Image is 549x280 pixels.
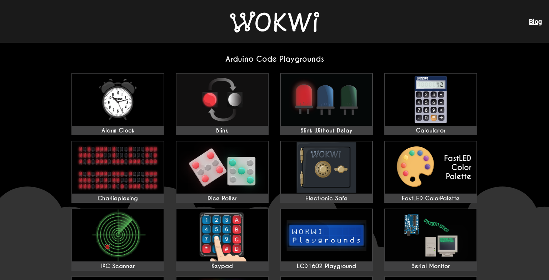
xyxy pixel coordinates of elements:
div: Blink Without Delay [281,127,372,134]
a: FastLED ColorPalette [384,141,477,203]
a: Charlieplexing [71,141,164,203]
a: Blog [529,18,542,25]
div: Alarm Clock [72,127,164,134]
div: Serial Monitor [385,263,476,270]
a: Blink Without Delay [280,73,373,135]
img: Dice Roller [176,141,268,194]
img: Wokwi [230,11,319,32]
img: Electronic Safe [281,141,372,194]
div: LCD1602 Playground [281,263,372,270]
div: Charlieplexing [72,195,164,202]
img: Charlieplexing [72,141,164,194]
div: Calculator [385,127,476,134]
img: I²C Scanner [72,209,164,261]
div: Keypad [176,263,268,270]
img: Blink [176,74,268,126]
a: Alarm Clock [71,73,164,135]
div: Electronic Safe [281,195,372,202]
a: I²C Scanner [71,209,164,271]
img: Keypad [176,209,268,261]
img: Calculator [385,74,476,126]
div: I²C Scanner [72,263,164,270]
div: Blink [176,127,268,134]
h2: Arduino Code Playgrounds [66,54,484,64]
a: Electronic Safe [280,141,373,203]
a: Blink [176,73,269,135]
img: FastLED ColorPalette [385,141,476,194]
a: Keypad [176,209,269,271]
a: LCD1602 Playground [280,209,373,271]
a: Calculator [384,73,477,135]
img: Alarm Clock [72,74,164,126]
div: FastLED ColorPalette [385,195,476,202]
img: LCD1602 Playground [281,209,372,261]
a: Dice Roller [176,141,269,203]
img: Serial Monitor [385,209,476,261]
img: Blink Without Delay [281,74,372,126]
a: Serial Monitor [384,209,477,271]
div: Dice Roller [176,195,268,202]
